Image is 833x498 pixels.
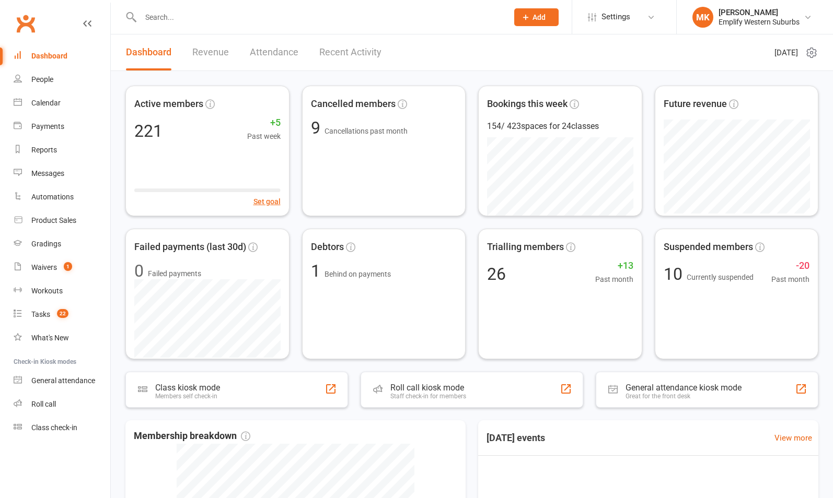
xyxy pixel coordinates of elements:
span: Future revenue [664,97,727,112]
span: Settings [601,5,630,29]
div: Workouts [31,287,63,295]
a: Product Sales [14,209,110,232]
div: Dashboard [31,52,67,60]
a: Roll call [14,393,110,416]
div: Payments [31,122,64,131]
span: Bookings this week [487,97,568,112]
span: Past week [247,131,281,142]
span: 1 [64,262,72,271]
div: Product Sales [31,216,76,224]
a: Dashboard [126,34,171,70]
a: Messages [14,162,110,185]
div: Calendar [31,99,61,107]
span: 9 [311,118,325,138]
a: Revenue [192,34,229,70]
span: Debtors [311,240,344,255]
a: Automations [14,185,110,209]
div: Emplify Western Suburbs [719,17,800,27]
a: General attendance kiosk mode [14,369,110,393]
span: Failed payments (last 30d) [134,240,246,255]
div: 0 [134,263,144,279]
div: Class kiosk mode [155,383,220,393]
span: Active members [134,97,203,112]
a: Calendar [14,91,110,115]
span: Past month [595,274,633,285]
a: Waivers 1 [14,256,110,279]
div: Roll call [31,400,56,408]
a: Class kiosk mode [14,416,110,440]
span: +5 [247,115,281,131]
div: Waivers [31,263,57,271]
div: [PERSON_NAME] [719,8,800,17]
a: Reports [14,138,110,162]
a: What's New [14,326,110,350]
div: Messages [31,169,64,177]
div: General attendance [31,376,95,385]
div: People [31,75,53,84]
a: Workouts [14,279,110,303]
div: Members self check-in [155,393,220,400]
div: 10 [664,266,754,282]
a: Recent Activity [319,34,381,70]
span: Past month [771,274,809,285]
button: Add [514,8,559,26]
input: Search... [137,10,501,25]
div: Class check-in [31,423,77,432]
div: Gradings [31,240,61,248]
span: -20 [771,258,809,274]
a: Attendance [250,34,298,70]
div: Staff check-in for members [390,393,466,400]
span: Cancellations past month [325,127,408,135]
div: What's New [31,334,69,342]
div: Automations [31,193,74,201]
a: People [14,68,110,91]
h3: [DATE] events [478,429,553,447]
span: Trialling members [487,240,564,255]
a: Gradings [14,232,110,256]
span: Currently suspended [687,273,754,281]
div: Reports [31,146,57,154]
a: Clubworx [13,10,39,37]
div: MK [692,7,713,28]
div: 221 [134,123,163,139]
span: Behind on payments [325,270,391,278]
span: 22 [57,309,68,318]
span: 1 [311,261,325,281]
div: Roll call kiosk mode [390,383,466,393]
span: Add [533,13,546,21]
span: Membership breakdown [134,429,250,444]
span: Cancelled members [311,97,396,112]
a: Payments [14,115,110,138]
span: Suspended members [664,240,753,255]
span: +13 [595,258,633,274]
span: Failed payments [148,268,201,279]
div: 26 [487,266,506,282]
a: View more [774,432,812,444]
div: Great for the front desk [626,393,742,400]
a: Dashboard [14,44,110,68]
div: 154 / 423 spaces for 24 classes [487,120,633,133]
div: General attendance kiosk mode [626,383,742,393]
button: Set goal [253,196,281,207]
a: Tasks 22 [14,303,110,326]
span: [DATE] [774,46,798,59]
div: Tasks [31,310,50,318]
